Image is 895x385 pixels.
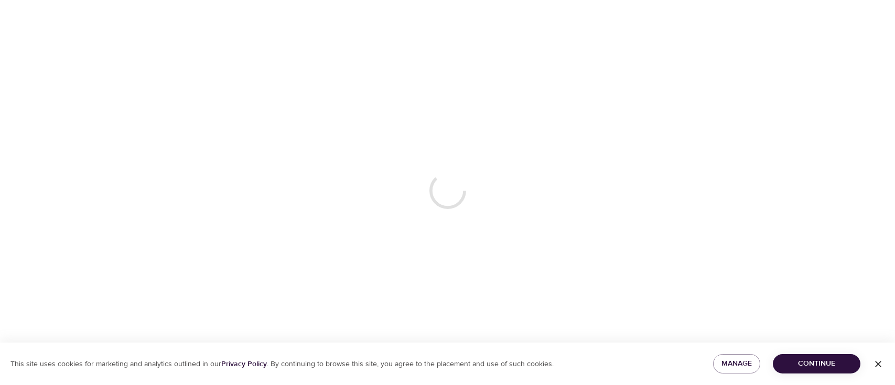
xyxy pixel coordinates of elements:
[781,357,852,370] span: Continue
[773,354,860,373] button: Continue
[721,357,752,370] span: Manage
[713,354,760,373] button: Manage
[221,359,267,369] a: Privacy Policy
